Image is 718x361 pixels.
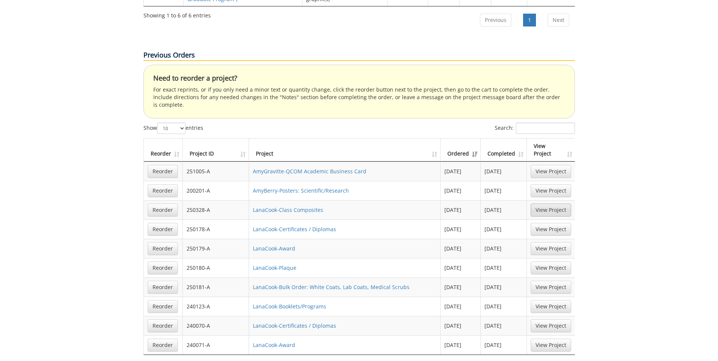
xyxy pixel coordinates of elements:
[481,335,527,355] td: [DATE]
[148,281,178,294] a: Reorder
[481,138,527,162] th: Completed: activate to sort column ascending
[148,242,178,255] a: Reorder
[157,123,185,134] select: Showentries
[148,165,178,178] a: Reorder
[253,206,323,213] a: LanaCook-Class Composites
[183,219,249,239] td: 250178-A
[253,341,295,349] a: LanaCook-Award
[531,319,571,332] a: View Project
[531,204,571,216] a: View Project
[183,335,249,355] td: 240071-A
[531,261,571,274] a: View Project
[531,242,571,255] a: View Project
[531,184,571,197] a: View Project
[441,277,481,297] td: [DATE]
[253,245,295,252] a: LanaCook-Award
[253,187,349,194] a: AmyBerry-Posters: Scientific/Research
[531,165,571,178] a: View Project
[481,277,527,297] td: [DATE]
[481,162,527,181] td: [DATE]
[183,162,249,181] td: 251005-A
[183,258,249,277] td: 250180-A
[253,322,336,329] a: LanaCook-Certificates / Diplomas
[481,181,527,200] td: [DATE]
[441,239,481,258] td: [DATE]
[495,123,575,134] label: Search:
[516,123,575,134] input: Search:
[153,86,565,109] p: For exact reprints, or if you only need a minor text or quantity change, click the reorder button...
[253,226,336,233] a: LanaCook-Certificates / Diplomas
[253,264,296,271] a: LanaCook-Plaque
[143,123,203,134] label: Show entries
[441,316,481,335] td: [DATE]
[148,339,178,352] a: Reorder
[531,281,571,294] a: View Project
[531,300,571,313] a: View Project
[148,261,178,274] a: Reorder
[183,181,249,200] td: 200201-A
[441,297,481,316] td: [DATE]
[183,239,249,258] td: 250179-A
[153,75,565,82] h4: Need to reorder a project?
[481,258,527,277] td: [DATE]
[548,14,569,26] a: Next
[253,168,366,175] a: AmyGravitte-QCOM Academic Business Card
[183,297,249,316] td: 240123-A
[481,316,527,335] td: [DATE]
[441,335,481,355] td: [DATE]
[527,138,575,162] th: View Project: activate to sort column ascending
[249,138,441,162] th: Project: activate to sort column ascending
[481,239,527,258] td: [DATE]
[481,200,527,219] td: [DATE]
[148,204,178,216] a: Reorder
[481,297,527,316] td: [DATE]
[183,138,249,162] th: Project ID: activate to sort column ascending
[183,277,249,297] td: 250181-A
[148,319,178,332] a: Reorder
[523,14,536,26] a: 1
[441,219,481,239] td: [DATE]
[441,138,481,162] th: Ordered: activate to sort column ascending
[480,14,511,26] a: Previous
[441,181,481,200] td: [DATE]
[441,162,481,181] td: [DATE]
[531,223,571,236] a: View Project
[441,258,481,277] td: [DATE]
[148,223,178,236] a: Reorder
[183,316,249,335] td: 240070-A
[148,300,178,313] a: Reorder
[531,339,571,352] a: View Project
[441,200,481,219] td: [DATE]
[144,138,183,162] th: Reorder: activate to sort column ascending
[148,184,178,197] a: Reorder
[143,9,211,19] div: Showing 1 to 6 of 6 entries
[253,283,410,291] a: LanaCook-Bulk Order: White Coats, Lab Coats, Medical Scrubs
[253,303,326,310] a: LanaCook-Booklets/Programs
[183,200,249,219] td: 250328-A
[481,219,527,239] td: [DATE]
[143,50,575,61] p: Previous Orders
